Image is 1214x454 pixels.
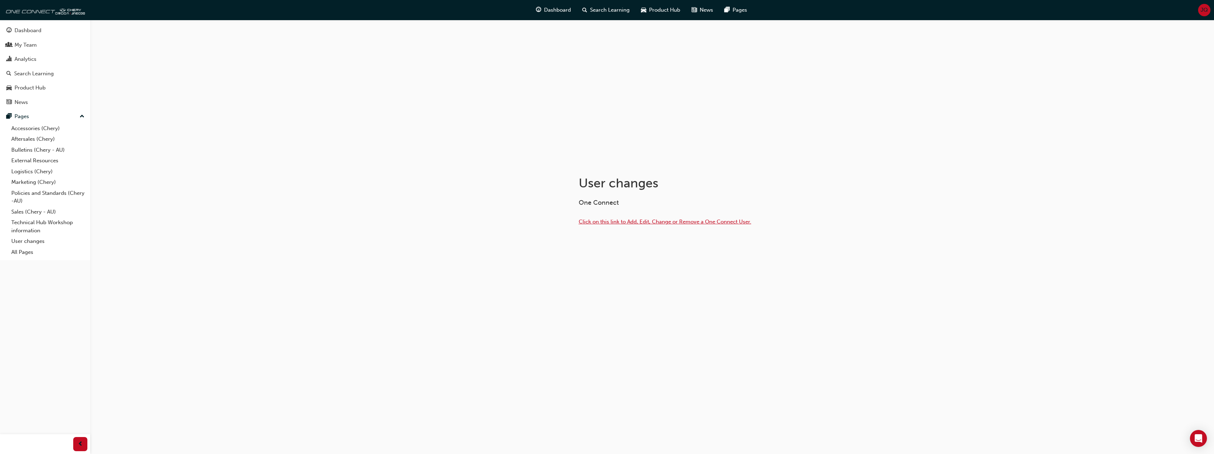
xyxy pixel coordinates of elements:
[544,6,571,14] span: Dashboard
[15,112,29,121] div: Pages
[6,56,12,63] span: chart-icon
[15,84,46,92] div: Product Hub
[724,6,730,14] span: pages-icon
[590,6,630,14] span: Search Learning
[3,24,87,37] a: Dashboard
[1198,4,1210,16] button: JQ
[1201,6,1208,14] span: JQ
[3,53,87,66] a: Analytics
[6,42,12,48] span: people-icon
[686,3,719,17] a: news-iconNews
[8,206,87,217] a: Sales (Chery - AU)
[3,39,87,52] a: My Team
[6,71,11,77] span: search-icon
[3,81,87,94] a: Product Hub
[8,155,87,166] a: External Resources
[579,199,619,206] span: One Connect
[15,55,36,63] div: Analytics
[8,247,87,258] a: All Pages
[8,123,87,134] a: Accessories (Chery)
[3,23,87,110] button: DashboardMy TeamAnalyticsSearch LearningProduct HubNews
[692,6,697,14] span: news-icon
[641,6,646,14] span: car-icon
[78,440,83,449] span: prev-icon
[530,3,577,17] a: guage-iconDashboard
[6,85,12,91] span: car-icon
[577,3,635,17] a: search-iconSearch Learning
[579,175,811,191] h1: User changes
[14,70,54,78] div: Search Learning
[8,145,87,156] a: Bulletins (Chery - AU)
[4,3,85,17] img: oneconnect
[15,27,41,35] div: Dashboard
[649,6,680,14] span: Product Hub
[3,110,87,123] button: Pages
[15,41,37,49] div: My Team
[6,99,12,106] span: news-icon
[579,219,751,225] a: Click on this link to Add, Edit, Change or Remove a One Connect User.
[3,67,87,80] a: Search Learning
[80,112,85,121] span: up-icon
[3,96,87,109] a: News
[536,6,541,14] span: guage-icon
[733,6,747,14] span: Pages
[8,177,87,188] a: Marketing (Chery)
[6,28,12,34] span: guage-icon
[8,217,87,236] a: Technical Hub Workshop information
[700,6,713,14] span: News
[15,98,28,106] div: News
[6,113,12,120] span: pages-icon
[582,6,587,14] span: search-icon
[8,188,87,206] a: Policies and Standards (Chery -AU)
[8,236,87,247] a: User changes
[8,134,87,145] a: Aftersales (Chery)
[8,166,87,177] a: Logistics (Chery)
[719,3,753,17] a: pages-iconPages
[1190,430,1207,447] div: Open Intercom Messenger
[635,3,686,17] a: car-iconProduct Hub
